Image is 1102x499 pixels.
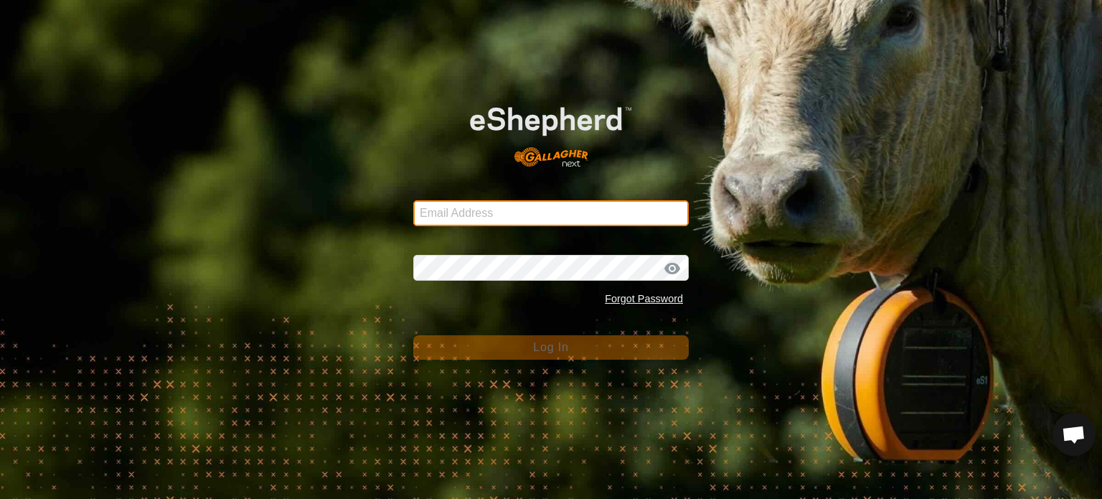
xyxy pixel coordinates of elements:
[441,84,661,178] img: E-shepherd Logo
[605,293,683,304] a: Forgot Password
[533,341,568,353] span: Log In
[413,335,689,360] button: Log In
[1052,413,1096,456] a: Open chat
[413,200,689,226] input: Email Address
